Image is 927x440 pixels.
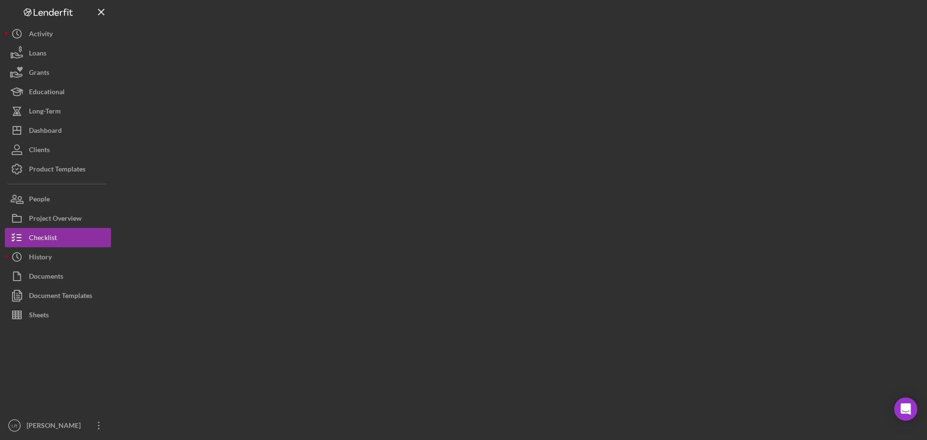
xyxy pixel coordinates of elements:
div: Activity [29,24,53,46]
button: Grants [5,63,111,82]
button: Project Overview [5,209,111,228]
div: Project Overview [29,209,82,230]
div: Long-Term [29,101,61,123]
button: People [5,189,111,209]
button: Clients [5,140,111,159]
button: Educational [5,82,111,101]
div: Loans [29,43,46,65]
button: History [5,247,111,267]
button: Document Templates [5,286,111,305]
button: Checklist [5,228,111,247]
button: LR[PERSON_NAME] [5,416,111,435]
div: Open Intercom Messenger [894,397,917,421]
div: Grants [29,63,49,85]
button: Sheets [5,305,111,325]
div: People [29,189,50,211]
button: Documents [5,267,111,286]
button: Activity [5,24,111,43]
div: Clients [29,140,50,162]
div: History [29,247,52,269]
div: Sheets [29,305,49,327]
button: Dashboard [5,121,111,140]
button: Product Templates [5,159,111,179]
text: LR [12,423,17,428]
div: Checklist [29,228,57,250]
div: Dashboard [29,121,62,142]
button: Long-Term [5,101,111,121]
div: Educational [29,82,65,104]
button: Loans [5,43,111,63]
div: Document Templates [29,286,92,308]
div: Documents [29,267,63,288]
div: [PERSON_NAME] [24,416,87,438]
div: Product Templates [29,159,85,181]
